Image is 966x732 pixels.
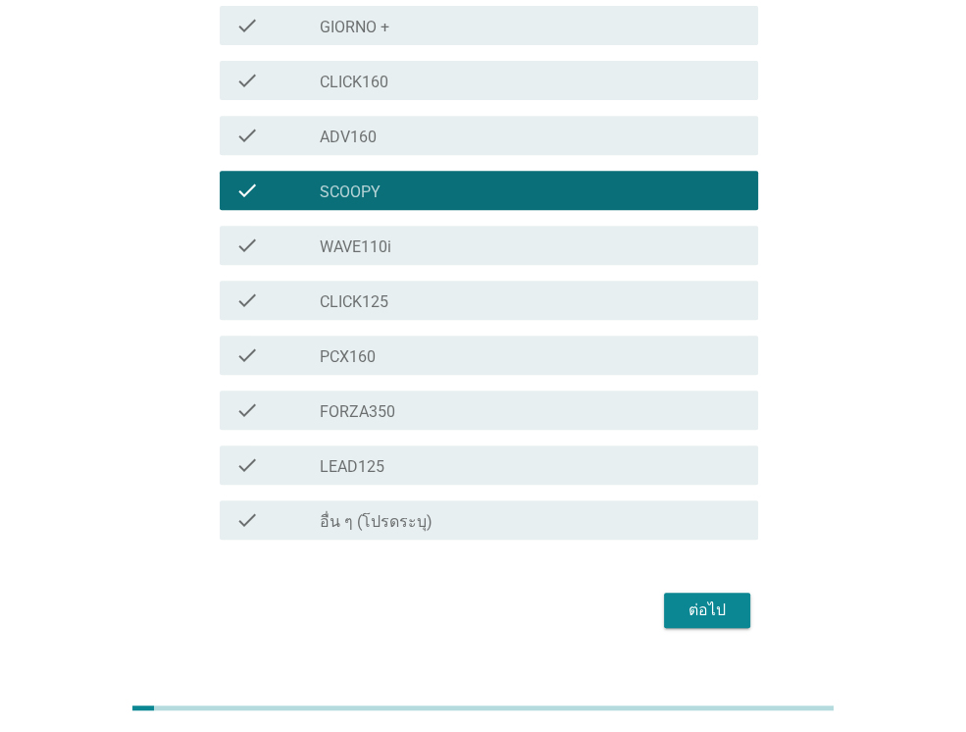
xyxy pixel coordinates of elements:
[235,69,259,92] i: check
[320,512,432,532] label: อื่น ๆ (โปรดระบุ)
[235,453,259,477] i: check
[320,457,384,477] label: LEAD125
[235,234,259,257] i: check
[235,343,259,367] i: check
[320,347,376,367] label: PCX160
[320,402,395,422] label: FORZA350
[320,237,391,257] label: WAVE110i
[320,292,388,312] label: CLICK125
[235,398,259,422] i: check
[235,508,259,532] i: check
[320,73,388,92] label: CLICK160
[235,288,259,312] i: check
[235,179,259,202] i: check
[320,18,389,37] label: GIORNO +
[320,183,381,202] label: SCOOPY
[235,124,259,147] i: check
[320,128,377,147] label: ADV160
[235,14,259,37] i: check
[664,593,750,628] button: ต่อไป
[680,599,735,622] div: ต่อไป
